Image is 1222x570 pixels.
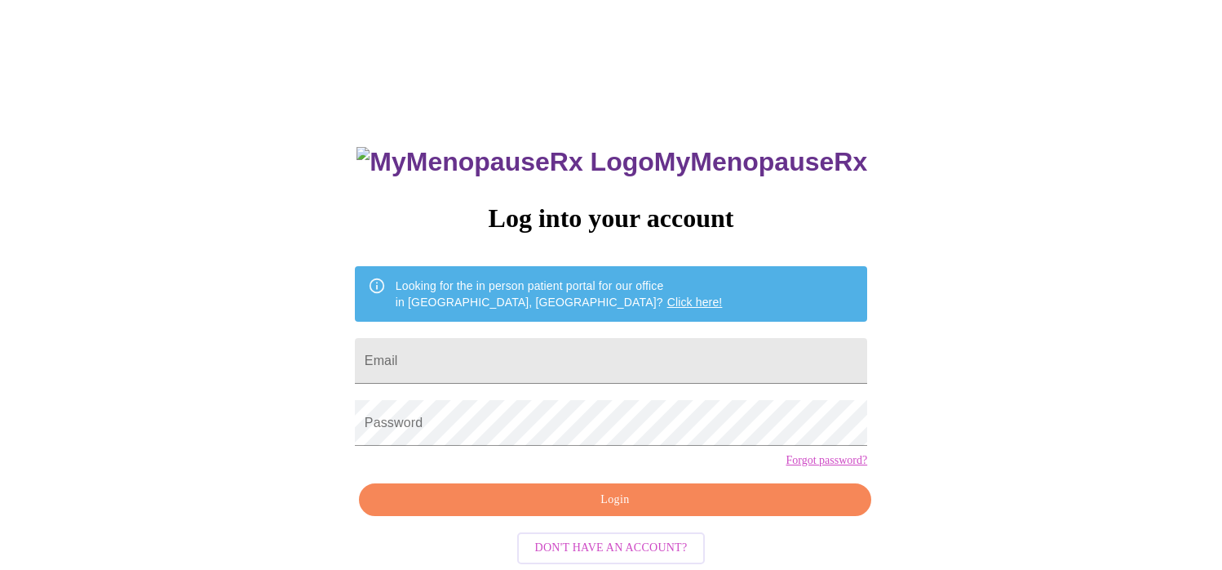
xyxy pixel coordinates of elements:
h3: Log into your account [355,203,867,234]
span: Login [378,490,852,510]
a: Click here! [667,296,723,309]
h3: MyMenopauseRx [356,147,867,177]
button: Login [359,483,871,517]
a: Don't have an account? [513,540,710,554]
button: Don't have an account? [517,532,706,564]
img: MyMenopauseRx Logo [356,147,653,177]
span: Don't have an account? [535,538,688,559]
div: Looking for the in person patient portal for our office in [GEOGRAPHIC_DATA], [GEOGRAPHIC_DATA]? [396,271,723,317]
a: Forgot password? [786,454,867,467]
